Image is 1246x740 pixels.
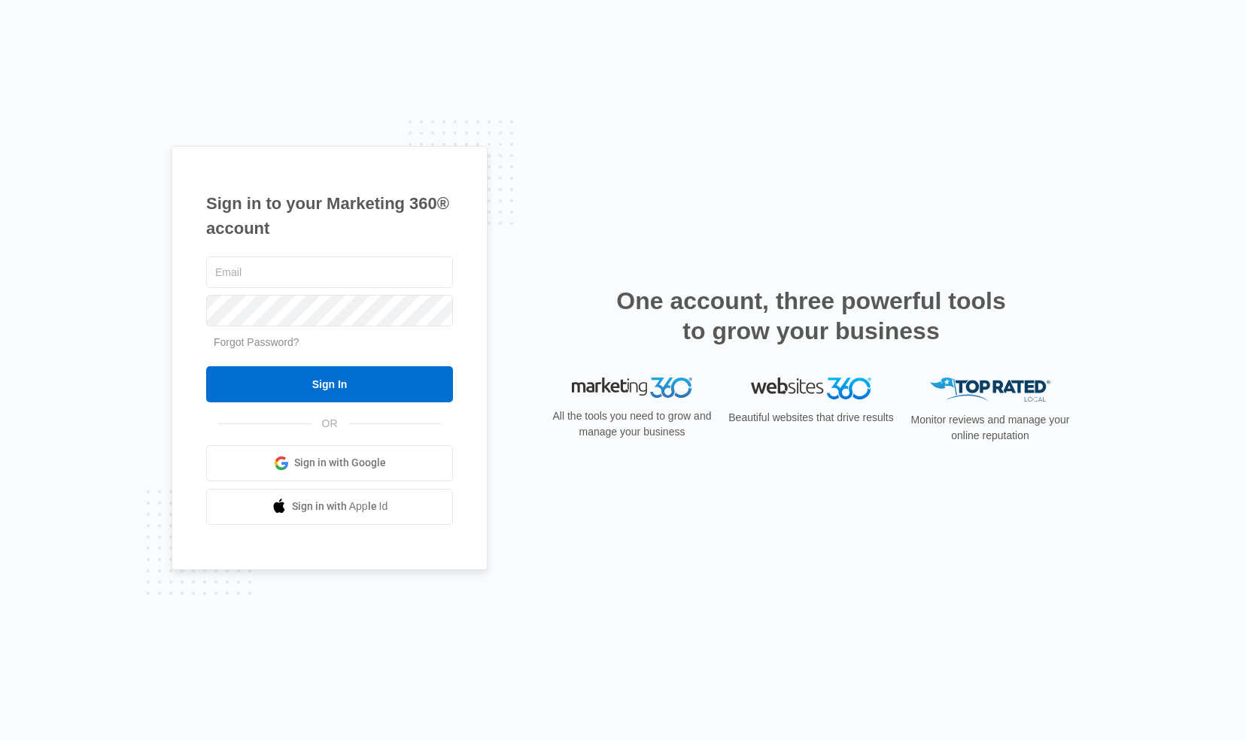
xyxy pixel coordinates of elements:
[311,416,348,432] span: OR
[206,256,453,288] input: Email
[612,286,1010,346] h2: One account, three powerful tools to grow your business
[572,378,692,399] img: Marketing 360
[206,191,453,241] h1: Sign in to your Marketing 360® account
[727,410,895,426] p: Beautiful websites that drive results
[206,445,453,481] a: Sign in with Google
[292,499,388,514] span: Sign in with Apple Id
[906,412,1074,444] p: Monitor reviews and manage your online reputation
[294,455,386,471] span: Sign in with Google
[206,366,453,402] input: Sign In
[751,378,871,399] img: Websites 360
[548,408,716,440] p: All the tools you need to grow and manage your business
[206,489,453,525] a: Sign in with Apple Id
[214,336,299,348] a: Forgot Password?
[930,378,1050,402] img: Top Rated Local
